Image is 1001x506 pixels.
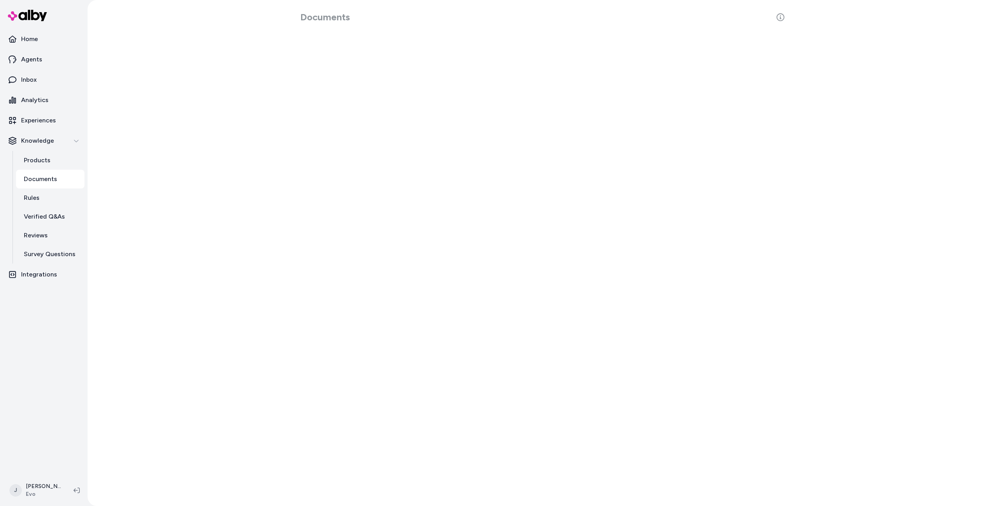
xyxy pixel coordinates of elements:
[3,131,84,150] button: Knowledge
[21,34,38,44] p: Home
[9,484,22,497] span: J
[8,10,47,21] img: alby Logo
[16,170,84,188] a: Documents
[16,226,84,245] a: Reviews
[24,193,39,203] p: Rules
[24,156,50,165] p: Products
[3,70,84,89] a: Inbox
[24,231,48,240] p: Reviews
[3,111,84,130] a: Experiences
[21,95,48,105] p: Analytics
[24,174,57,184] p: Documents
[5,478,67,503] button: J[PERSON_NAME]Evo
[26,483,61,490] p: [PERSON_NAME]
[21,136,54,145] p: Knowledge
[3,50,84,69] a: Agents
[16,207,84,226] a: Verified Q&As
[3,265,84,284] a: Integrations
[16,188,84,207] a: Rules
[21,116,56,125] p: Experiences
[21,75,37,84] p: Inbox
[21,270,57,279] p: Integrations
[24,212,65,221] p: Verified Q&As
[24,249,75,259] p: Survey Questions
[16,245,84,264] a: Survey Questions
[3,30,84,48] a: Home
[3,91,84,109] a: Analytics
[26,490,61,498] span: Evo
[16,151,84,170] a: Products
[21,55,42,64] p: Agents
